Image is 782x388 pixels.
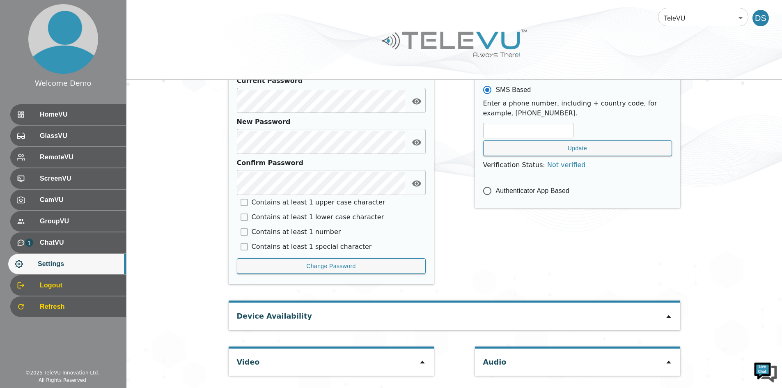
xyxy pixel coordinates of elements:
p: Enter a phone number, including + country code, for example, [PHONE_NUMBER]. [483,99,672,118]
div: Audio [483,349,507,372]
p: Contains at least 1 upper case character [252,197,385,207]
div: New Password [237,117,422,127]
div: All Rights Reserved [39,377,86,384]
span: Settings [38,259,119,269]
span: Refresh [40,302,119,312]
div: Settings [8,254,126,274]
span: Not verified [547,161,586,169]
div: HomeVU [10,104,126,125]
span: ChatVU [40,238,119,248]
div: 1ChatVU [10,232,126,253]
span: CamVU [40,195,119,205]
div: © 2025 TeleVU Innovation Ltd. [25,369,99,377]
button: toggle password visibility [408,175,425,192]
img: Logo [381,26,528,60]
button: toggle password visibility [408,134,425,151]
span: ScreenVU [40,174,119,184]
p: 1 [25,239,33,247]
span: Authenticator App Based [496,186,570,196]
div: ScreenVU [10,168,126,189]
p: Contains at least 1 number [252,227,341,237]
div: Confirm Password [237,158,422,168]
div: DS [752,10,769,26]
div: GlassVU [10,126,126,146]
div: Refresh [10,296,126,317]
span: GlassVU [40,131,119,141]
div: Video [237,349,260,372]
div: Welcome Demo [35,78,92,89]
p: Contains at least 1 special character [252,242,372,252]
span: RemoteVU [40,152,119,162]
div: GroupVU [10,211,126,232]
img: Chat Widget [753,359,778,384]
p: Verification Status : [483,160,672,170]
div: Logout [10,275,126,296]
img: profile.png [28,4,98,74]
div: RemoteVU [10,147,126,168]
div: TeleVU [658,7,748,30]
span: SMS Based [496,85,531,95]
div: Current Password [237,76,422,86]
div: Device Availability [237,303,312,326]
div: CamVU [10,190,126,210]
p: Contains at least 1 lower case character [252,212,384,222]
span: HomeVU [40,110,119,119]
button: Change Password [237,258,426,274]
span: Logout [40,280,119,290]
span: GroupVU [40,216,119,226]
button: Update [483,140,672,156]
button: toggle password visibility [408,93,425,110]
